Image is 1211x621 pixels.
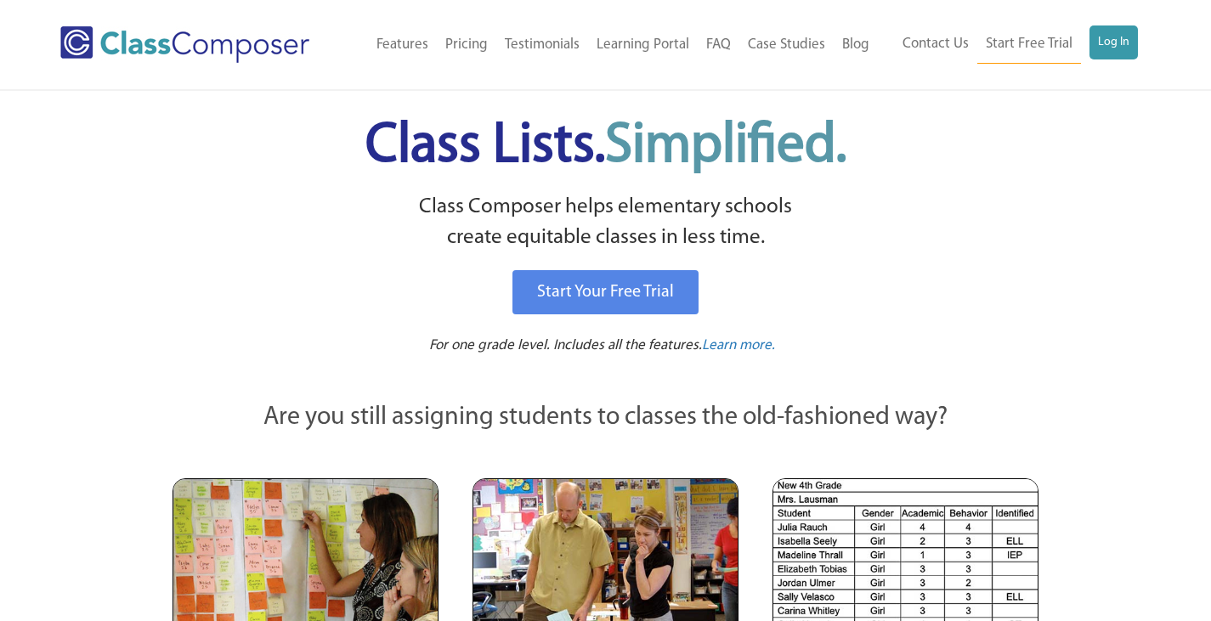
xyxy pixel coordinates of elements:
[588,26,698,64] a: Learning Portal
[537,284,674,301] span: Start Your Free Trial
[702,336,775,357] a: Learn more.
[60,26,309,63] img: Class Composer
[173,399,1039,437] p: Are you still assigning students to classes the old-fashioned way?
[368,26,437,64] a: Features
[878,25,1138,64] nav: Header Menu
[429,338,702,353] span: For one grade level. Includes all the features.
[496,26,588,64] a: Testimonials
[834,26,878,64] a: Blog
[365,119,846,174] span: Class Lists.
[698,26,739,64] a: FAQ
[894,25,977,63] a: Contact Us
[702,338,775,353] span: Learn more.
[437,26,496,64] a: Pricing
[346,26,878,64] nav: Header Menu
[605,119,846,174] span: Simplified.
[1089,25,1138,59] a: Log In
[739,26,834,64] a: Case Studies
[170,192,1042,254] p: Class Composer helps elementary schools create equitable classes in less time.
[512,270,699,314] a: Start Your Free Trial
[977,25,1081,64] a: Start Free Trial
